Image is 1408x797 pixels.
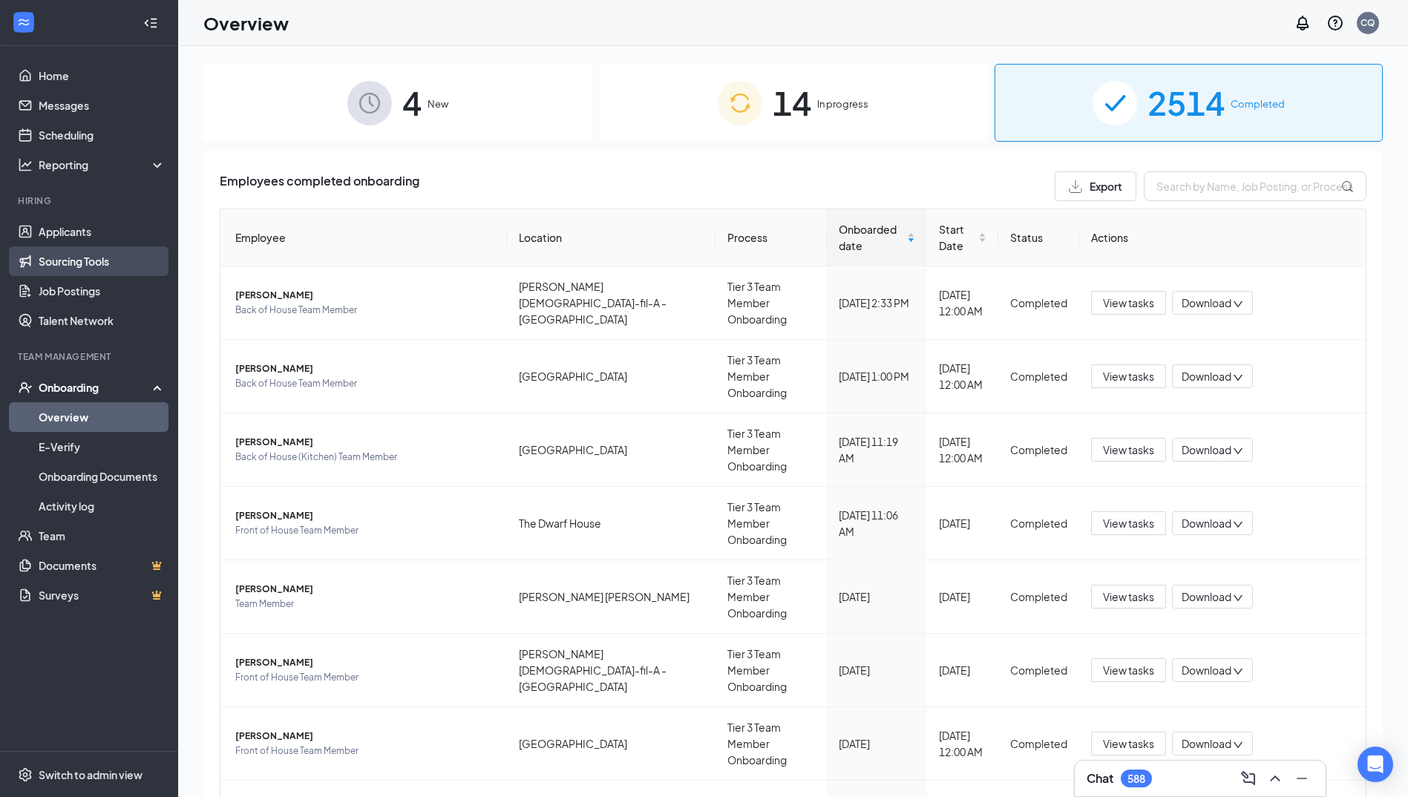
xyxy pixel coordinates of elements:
[1103,662,1154,678] span: View tasks
[507,413,716,487] td: [GEOGRAPHIC_DATA]
[817,96,868,111] span: In progress
[507,634,716,707] td: [PERSON_NAME] [DEMOGRAPHIC_DATA]-fil-A - [GEOGRAPHIC_DATA]
[716,707,827,781] td: Tier 3 Team Member Onboarding
[39,217,166,246] a: Applicants
[939,360,986,393] div: [DATE] 12:00 AM
[1091,732,1166,755] button: View tasks
[507,707,716,781] td: [GEOGRAPHIC_DATA]
[1103,735,1154,752] span: View tasks
[235,729,495,744] span: [PERSON_NAME]
[1091,585,1166,609] button: View tasks
[839,735,915,752] div: [DATE]
[1103,515,1154,531] span: View tasks
[18,380,33,395] svg: UserCheck
[1079,209,1366,266] th: Actions
[998,209,1079,266] th: Status
[39,491,166,521] a: Activity log
[716,340,827,413] td: Tier 3 Team Member Onboarding
[1010,295,1067,311] div: Completed
[507,209,716,266] th: Location
[39,462,166,491] a: Onboarding Documents
[235,450,495,465] span: Back of House (Kitchen) Team Member
[39,61,166,91] a: Home
[1182,442,1231,458] span: Download
[939,286,986,319] div: [DATE] 12:00 AM
[1010,442,1067,458] div: Completed
[203,10,289,36] h1: Overview
[18,194,163,207] div: Hiring
[1090,181,1122,191] span: Export
[1055,171,1136,201] button: Export
[18,350,163,363] div: Team Management
[39,157,166,172] div: Reporting
[1091,291,1166,315] button: View tasks
[1127,773,1145,785] div: 588
[716,266,827,340] td: Tier 3 Team Member Onboarding
[1091,364,1166,388] button: View tasks
[716,209,827,266] th: Process
[507,487,716,560] td: The Dwarf House
[39,521,166,551] a: Team
[716,634,827,707] td: Tier 3 Team Member Onboarding
[1233,519,1243,530] span: down
[507,340,716,413] td: [GEOGRAPHIC_DATA]
[1087,770,1113,787] h3: Chat
[1010,368,1067,384] div: Completed
[1233,299,1243,309] span: down
[16,15,31,30] svg: WorkstreamLogo
[39,380,153,395] div: Onboarding
[39,120,166,150] a: Scheduling
[1231,96,1285,111] span: Completed
[1010,662,1067,678] div: Completed
[235,361,495,376] span: [PERSON_NAME]
[235,655,495,670] span: [PERSON_NAME]
[839,295,915,311] div: [DATE] 2:33 PM
[220,171,419,201] span: Employees completed onboarding
[1266,770,1284,787] svg: ChevronUp
[1360,16,1375,29] div: CQ
[1103,588,1154,605] span: View tasks
[716,560,827,634] td: Tier 3 Team Member Onboarding
[1182,663,1231,678] span: Download
[1294,14,1312,32] svg: Notifications
[39,91,166,120] a: Messages
[927,209,998,266] th: Start Date
[839,368,915,384] div: [DATE] 1:00 PM
[39,306,166,335] a: Talent Network
[235,303,495,318] span: Back of House Team Member
[1010,588,1067,605] div: Completed
[1233,593,1243,603] span: down
[939,727,986,760] div: [DATE] 12:00 AM
[1233,373,1243,383] span: down
[1237,767,1260,790] button: ComposeMessage
[839,662,915,678] div: [DATE]
[39,432,166,462] a: E-Verify
[39,276,166,306] a: Job Postings
[39,551,166,580] a: DocumentsCrown
[507,560,716,634] td: [PERSON_NAME] [PERSON_NAME]
[716,413,827,487] td: Tier 3 Team Member Onboarding
[1010,735,1067,752] div: Completed
[939,433,986,466] div: [DATE] 12:00 AM
[939,221,975,254] span: Start Date
[1290,767,1314,790] button: Minimize
[143,16,158,30] svg: Collapse
[1240,770,1257,787] svg: ComposeMessage
[1103,442,1154,458] span: View tasks
[507,266,716,340] td: [PERSON_NAME] [DEMOGRAPHIC_DATA]-fil-A - [GEOGRAPHIC_DATA]
[39,402,166,432] a: Overview
[235,523,495,538] span: Front of House Team Member
[235,670,495,685] span: Front of House Team Member
[716,487,827,560] td: Tier 3 Team Member Onboarding
[39,767,143,782] div: Switch to admin view
[1010,515,1067,531] div: Completed
[1091,658,1166,682] button: View tasks
[1144,171,1366,201] input: Search by Name, Job Posting, or Process
[1233,446,1243,456] span: down
[235,508,495,523] span: [PERSON_NAME]
[1091,438,1166,462] button: View tasks
[235,288,495,303] span: [PERSON_NAME]
[18,767,33,782] svg: Settings
[1263,767,1287,790] button: ChevronUp
[235,744,495,758] span: Front of House Team Member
